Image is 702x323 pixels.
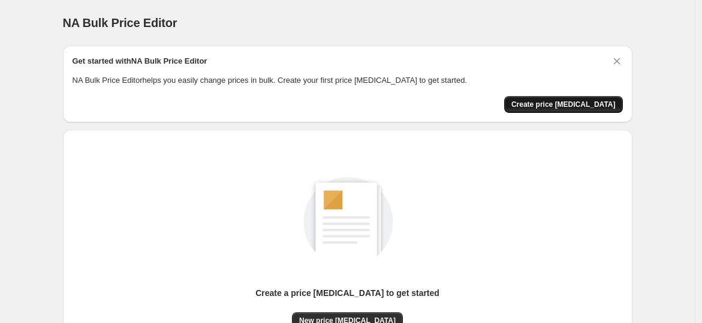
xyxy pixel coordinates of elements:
[511,100,616,109] span: Create price [MEDICAL_DATA]
[63,16,177,29] span: NA Bulk Price Editor
[73,74,623,86] p: NA Bulk Price Editor helps you easily change prices in bulk. Create your first price [MEDICAL_DAT...
[255,287,439,299] p: Create a price [MEDICAL_DATA] to get started
[73,55,207,67] h2: Get started with NA Bulk Price Editor
[504,96,623,113] button: Create price change job
[611,55,623,67] button: Dismiss card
